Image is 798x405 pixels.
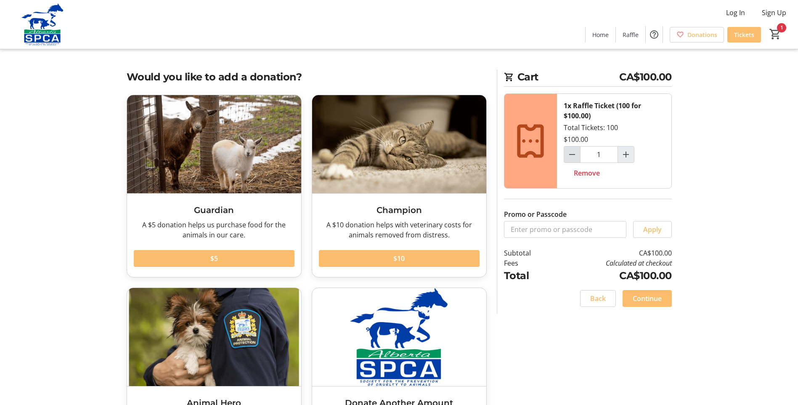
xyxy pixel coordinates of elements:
a: Donations [670,27,724,43]
h2: Cart [504,69,672,87]
button: Continue [623,290,672,307]
div: 1x Raffle Ticket (100 for $100.00) [564,101,665,121]
h3: Champion [319,204,480,216]
span: $5 [210,253,218,264]
td: CA$100.00 [552,248,671,258]
button: Remove [564,165,610,181]
td: Subtotal [504,248,553,258]
img: Guardian [127,95,301,193]
button: Back [580,290,616,307]
button: Help [646,26,663,43]
button: Increment by one [618,147,634,163]
button: Apply [633,221,672,238]
div: A $10 donation helps with veterinary costs for animals removed from distress. [319,220,480,240]
div: A $5 donation helps us purchase food for the animals in our care. [134,220,294,240]
img: Animal Hero [127,288,301,386]
button: $10 [319,250,480,267]
td: Total [504,268,553,283]
a: Home [586,27,615,43]
span: CA$100.00 [619,69,672,85]
span: Remove [574,168,600,178]
input: Enter promo or passcode [504,221,626,238]
button: Sign Up [755,6,793,19]
span: Home [592,30,609,39]
a: Raffle [616,27,645,43]
span: Apply [643,224,662,234]
input: Raffle Ticket (100 for $100.00) Quantity [580,146,618,163]
td: Fees [504,258,553,268]
span: Sign Up [762,8,786,18]
h3: Guardian [134,204,294,216]
img: Alberta SPCA's Logo [5,3,80,45]
span: Back [590,293,606,304]
span: $10 [393,253,405,264]
a: Tickets [727,27,761,43]
div: Total Tickets: 100 [557,94,671,188]
span: Donations [687,30,717,39]
span: Tickets [734,30,754,39]
label: Promo or Passcode [504,209,567,219]
img: Donate Another Amount [312,288,486,386]
button: Decrement by one [564,147,580,163]
span: Raffle [623,30,639,39]
img: Champion [312,95,486,193]
td: CA$100.00 [552,268,671,283]
h2: Would you like to add a donation? [127,69,487,85]
div: $100.00 [564,134,588,144]
button: Cart [768,27,783,42]
button: $5 [134,250,294,267]
span: Log In [726,8,745,18]
span: Continue [633,293,662,304]
td: Calculated at checkout [552,258,671,268]
button: Log In [719,6,752,19]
